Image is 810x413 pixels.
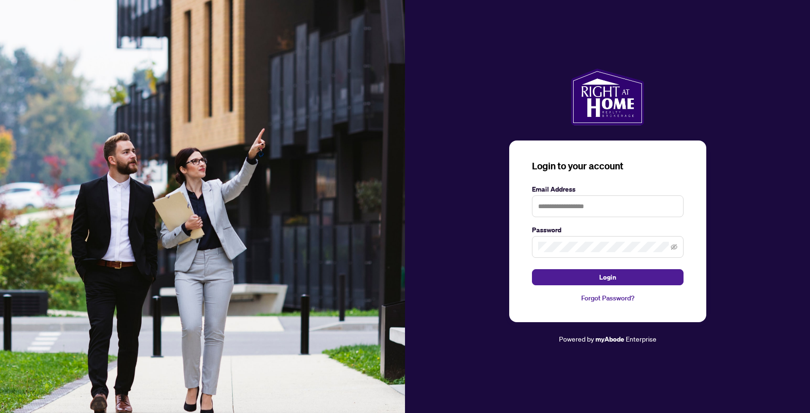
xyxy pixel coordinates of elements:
[532,184,684,194] label: Email Address
[532,225,684,235] label: Password
[532,159,684,173] h3: Login to your account
[532,269,684,285] button: Login
[595,334,624,344] a: myAbode
[671,244,677,250] span: eye-invisible
[559,334,594,343] span: Powered by
[626,334,657,343] span: Enterprise
[571,69,644,125] img: ma-logo
[599,270,616,285] span: Login
[532,293,684,303] a: Forgot Password?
